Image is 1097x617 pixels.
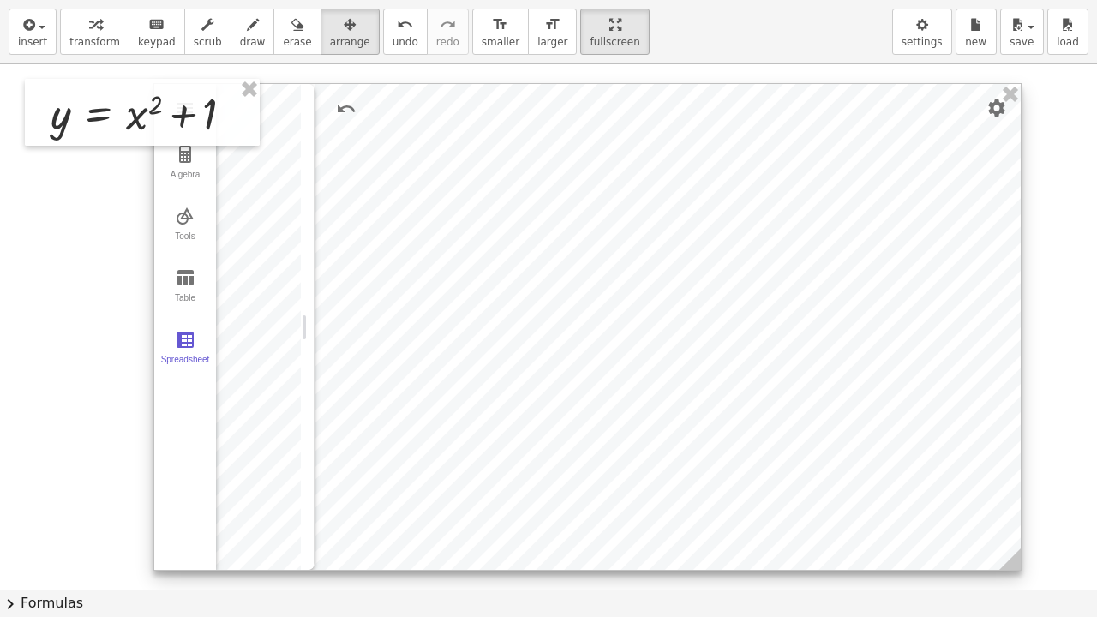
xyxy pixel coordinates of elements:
[60,9,129,55] button: transform
[240,36,266,48] span: draw
[184,9,231,55] button: scrub
[436,36,459,48] span: redo
[18,36,47,48] span: insert
[537,36,567,48] span: larger
[158,355,213,379] div: Spreadsheet
[472,9,529,55] button: format_sizesmaller
[956,9,997,55] button: new
[427,9,469,55] button: redoredo
[1000,9,1044,55] button: save
[9,9,57,55] button: insert
[580,9,649,55] button: fullscreen
[283,36,311,48] span: erase
[892,9,952,55] button: settings
[148,15,165,35] i: keyboard
[1010,36,1034,48] span: save
[902,36,943,48] span: settings
[528,9,577,55] button: format_sizelarger
[440,15,456,35] i: redo
[69,36,120,48] span: transform
[158,231,213,255] div: Tools
[1057,36,1079,48] span: load
[965,36,986,48] span: new
[138,36,176,48] span: keypad
[482,36,519,48] span: smaller
[1047,9,1088,55] button: load
[393,36,418,48] span: undo
[321,9,380,55] button: arrange
[383,9,428,55] button: undoundo
[194,36,222,48] span: scrub
[590,36,639,48] span: fullscreen
[231,9,275,55] button: draw
[158,170,213,194] div: Algebra
[129,9,185,55] button: keyboardkeypad
[981,93,1012,123] button: Settings
[544,15,560,35] i: format_size
[492,15,508,35] i: format_size
[273,9,321,55] button: erase
[330,36,370,48] span: arrange
[331,93,362,124] button: Undo
[397,15,413,35] i: undo
[158,293,213,317] div: Table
